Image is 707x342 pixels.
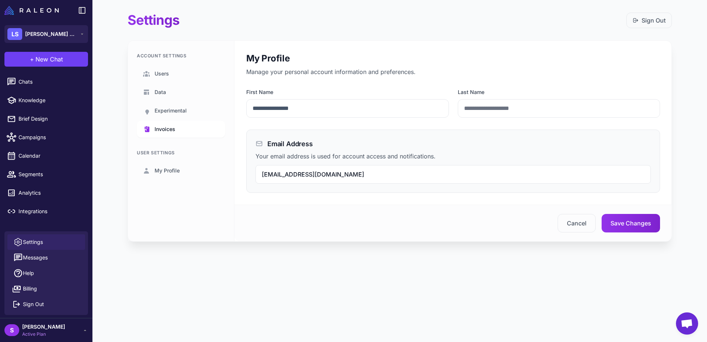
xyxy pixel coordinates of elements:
button: Messages [7,250,85,265]
span: Calendar [18,152,84,160]
a: Users [137,65,225,82]
span: [PERSON_NAME] Superfood [25,30,77,38]
a: Campaigns [3,130,89,145]
button: Cancel [558,214,596,232]
div: User Settings [137,150,225,156]
a: Integrations [3,204,89,219]
span: Sign Out [23,300,44,308]
h1: Settings [128,12,179,28]
span: Invoices [155,125,175,133]
div: LS [7,28,22,40]
p: Your email address is used for account access and notifications. [256,152,651,161]
span: Data [155,88,166,96]
a: Chats [3,74,89,90]
a: Calendar [3,148,89,164]
button: +New Chat [4,52,88,67]
a: Sign Out [633,16,666,25]
a: Analytics [3,185,89,201]
button: Sign Out [626,13,672,28]
span: Segments [18,170,84,178]
button: Sign Out [7,296,85,312]
span: Users [155,70,169,78]
a: Segments [3,167,89,182]
p: Manage your personal account information and preferences. [246,67,660,76]
div: Account Settings [137,53,225,59]
a: Invoices [137,121,225,138]
a: Open chat [676,312,698,335]
span: [EMAIL_ADDRESS][DOMAIN_NAME] [262,171,364,178]
div: S [4,324,19,336]
a: Experimental [137,102,225,119]
span: My Profile [155,167,180,175]
h2: My Profile [246,53,660,64]
span: + [30,55,34,64]
a: My Profile [137,162,225,179]
span: Messages [23,254,48,262]
span: Chats [18,78,84,86]
span: Settings [23,238,43,246]
span: Integrations [18,207,84,215]
span: Active Plan [22,331,65,338]
a: Brief Design [3,111,89,127]
h3: Email Address [267,139,313,149]
span: New Chat [35,55,63,64]
span: [PERSON_NAME] [22,323,65,331]
button: LS[PERSON_NAME] Superfood [4,25,88,43]
span: Campaigns [18,133,84,141]
span: Brief Design [18,115,84,123]
label: Last Name [458,88,660,96]
button: Save Changes [602,214,660,232]
a: Help [7,265,85,281]
span: Analytics [18,189,84,197]
a: Data [137,84,225,101]
span: Knowledge [18,96,84,104]
label: First Name [246,88,449,96]
img: Raleon Logo [4,6,59,15]
span: Experimental [155,107,187,115]
span: Help [23,269,34,277]
a: Knowledge [3,93,89,108]
span: Billing [23,285,37,293]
